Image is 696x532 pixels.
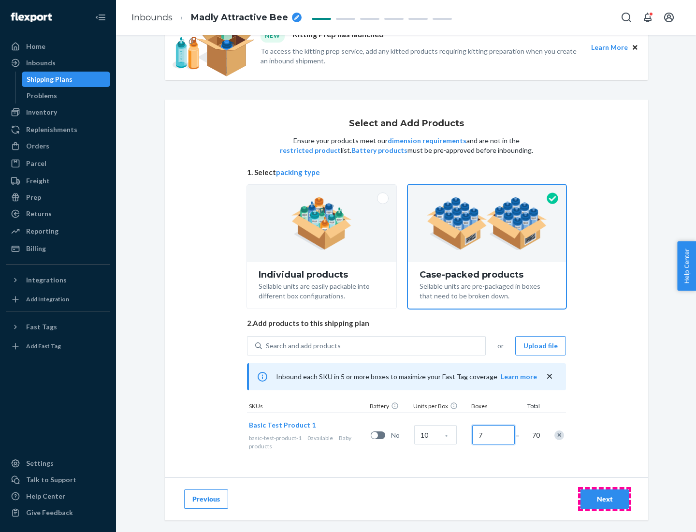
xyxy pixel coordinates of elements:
[247,318,566,328] span: 2. Add products to this shipping plan
[630,42,640,53] button: Close
[591,42,628,53] button: Learn More
[11,13,52,22] img: Flexport logo
[26,491,65,501] div: Help Center
[26,275,67,285] div: Integrations
[26,192,41,202] div: Prep
[6,39,110,54] a: Home
[554,430,564,440] div: Remove Item
[6,156,110,171] a: Parcel
[469,402,518,412] div: Boxes
[249,420,316,430] button: Basic Test Product 1
[6,173,110,189] a: Freight
[414,425,457,444] input: Case Quantity
[26,125,77,134] div: Replenishments
[545,371,554,382] button: close
[26,141,49,151] div: Orders
[530,430,540,440] span: 70
[589,494,621,504] div: Next
[26,226,58,236] div: Reporting
[26,322,57,332] div: Fast Tags
[368,402,411,412] div: Battery
[6,122,110,137] a: Replenishments
[6,206,110,222] a: Returns
[266,341,341,351] div: Search and add products
[6,138,110,154] a: Orders
[6,488,110,504] a: Help Center
[26,342,61,350] div: Add Fast Tag
[184,489,228,509] button: Previous
[515,336,566,355] button: Upload file
[26,176,50,186] div: Freight
[22,72,111,87] a: Shipping Plans
[22,88,111,103] a: Problems
[131,12,173,23] a: Inbounds
[391,430,410,440] span: No
[26,159,46,168] div: Parcel
[411,402,469,412] div: Units per Box
[6,104,110,120] a: Inventory
[6,190,110,205] a: Prep
[249,434,367,450] div: Baby products
[191,12,288,24] span: Madly Attractive Bee
[259,280,385,301] div: Sellable units are easily packable into different box configurations.
[497,341,504,351] span: or
[26,508,73,517] div: Give Feedback
[6,456,110,471] a: Settings
[26,458,54,468] div: Settings
[6,505,110,520] button: Give Feedback
[677,241,696,291] button: Help Center
[6,55,110,71] a: Inbounds
[6,241,110,256] a: Billing
[6,272,110,288] button: Integrations
[249,434,302,442] span: basic-test-product-1
[247,402,368,412] div: SKUs
[420,280,554,301] div: Sellable units are pre-packaged in boxes that need to be broken down.
[291,197,352,250] img: individual-pack.facf35554cb0f1810c75b2bd6df2d64e.png
[26,295,69,303] div: Add Integration
[280,146,341,155] button: restricted product
[247,363,566,390] div: Inbound each SKU in 5 or more boxes to maximize your Fast Tag coverage
[580,489,629,509] button: Next
[26,42,45,51] div: Home
[249,421,316,429] span: Basic Test Product 1
[247,167,566,177] span: 1. Select
[124,3,309,32] ol: breadcrumbs
[518,402,542,412] div: Total
[307,434,333,442] span: 0 available
[472,425,515,444] input: Number of boxes
[292,29,384,42] p: Kitting Prep has launched
[6,339,110,354] a: Add Fast Tag
[501,372,537,382] button: Learn more
[420,270,554,280] div: Case-packed products
[26,107,57,117] div: Inventory
[351,146,407,155] button: Battery products
[27,91,57,101] div: Problems
[91,8,110,27] button: Close Navigation
[259,270,385,280] div: Individual products
[516,430,525,440] span: =
[276,167,320,177] button: packing type
[26,209,52,219] div: Returns
[26,58,56,68] div: Inbounds
[617,8,636,27] button: Open Search Box
[26,475,76,485] div: Talk to Support
[26,244,46,253] div: Billing
[261,29,285,42] div: NEW
[427,197,547,250] img: case-pack.59cecea509d18c883b923b81aeac6d0b.png
[638,8,657,27] button: Open notifications
[349,119,464,129] h1: Select and Add Products
[6,292,110,307] a: Add Integration
[388,136,466,146] button: dimension requirements
[6,319,110,335] button: Fast Tags
[6,472,110,488] a: Talk to Support
[27,74,72,84] div: Shipping Plans
[261,46,582,66] p: To access the kitting prep service, add any kitted products requiring kitting preparation when yo...
[279,136,534,155] p: Ensure your products meet our and are not in the list. must be pre-approved before inbounding.
[659,8,679,27] button: Open account menu
[6,223,110,239] a: Reporting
